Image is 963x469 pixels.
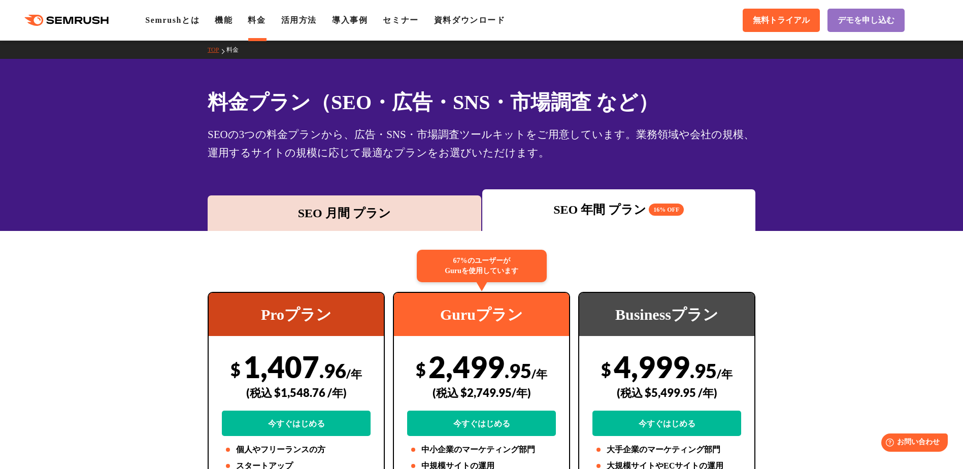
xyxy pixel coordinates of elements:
span: /年 [717,367,733,381]
div: SEOの3つの料金プランから、広告・SNS・市場調査ツールキットをご用意しています。業務領域や会社の規模、運用するサイトの規模に応じて最適なプランをお選びいただけます。 [208,125,755,162]
a: 今すぐはじめる [407,411,556,436]
a: TOP [208,46,226,53]
a: Semrushとは [145,16,200,24]
div: 1,407 [222,349,371,436]
div: 2,499 [407,349,556,436]
a: セミナー [383,16,418,24]
a: デモを申し込む [827,9,905,32]
div: 67%のユーザーが Guruを使用しています [417,250,547,282]
span: /年 [532,367,547,381]
li: 中小企業のマーケティング部門 [407,444,556,456]
a: 導入事例 [332,16,368,24]
div: SEO 年間 プラン [487,200,751,219]
a: 今すぐはじめる [592,411,741,436]
span: 無料トライアル [753,15,810,26]
iframe: Help widget launcher [873,429,952,458]
span: .95 [505,359,532,382]
li: 個人やフリーランスの方 [222,444,371,456]
span: $ [416,359,426,380]
span: .95 [690,359,717,382]
span: デモを申し込む [838,15,894,26]
a: 料金 [226,46,246,53]
a: 機能 [215,16,233,24]
a: 今すぐはじめる [222,411,371,436]
div: 4,999 [592,349,741,436]
div: (税込 $1,548.76 /年) [222,375,371,411]
a: 資料ダウンロード [434,16,506,24]
div: Proプラン [209,293,384,336]
a: 料金 [248,16,265,24]
div: (税込 $2,749.95/年) [407,375,556,411]
div: Guruプラン [394,293,569,336]
div: SEO 月間 プラン [213,204,476,222]
span: $ [230,359,241,380]
span: $ [601,359,611,380]
span: 16% OFF [649,204,684,216]
div: Businessプラン [579,293,754,336]
li: 大手企業のマーケティング部門 [592,444,741,456]
span: /年 [346,367,362,381]
span: .96 [319,359,346,382]
a: 活用方法 [281,16,317,24]
div: (税込 $5,499.95 /年) [592,375,741,411]
h1: 料金プラン（SEO・広告・SNS・市場調査 など） [208,87,755,117]
a: 無料トライアル [743,9,820,32]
